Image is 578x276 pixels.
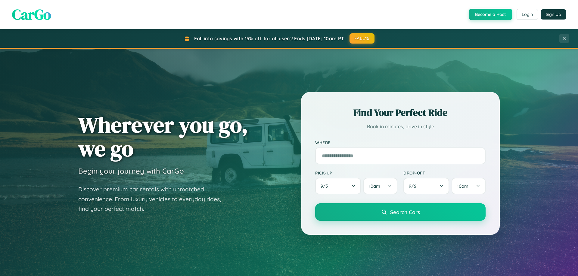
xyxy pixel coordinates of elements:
[78,113,248,160] h1: Wherever you go, we go
[517,9,538,20] button: Login
[541,9,566,20] button: Sign Up
[452,178,486,194] button: 10am
[194,35,345,41] span: Fall into savings with 15% off for all users! Ends [DATE] 10am PT.
[315,170,397,175] label: Pick-up
[315,140,486,145] label: Where
[315,178,361,194] button: 9/5
[315,203,486,221] button: Search Cars
[403,170,486,175] label: Drop-off
[315,122,486,131] p: Book in minutes, drive in style
[12,5,51,24] span: CarGo
[321,183,331,189] span: 9 / 5
[78,184,229,214] p: Discover premium car rentals with unmatched convenience. From luxury vehicles to everyday rides, ...
[369,183,380,189] span: 10am
[409,183,419,189] span: 9 / 6
[390,209,420,215] span: Search Cars
[78,166,184,175] h3: Begin your journey with CarGo
[457,183,468,189] span: 10am
[350,33,375,44] button: FALL15
[315,106,486,119] h2: Find Your Perfect Ride
[403,178,449,194] button: 9/6
[469,9,512,20] button: Become a Host
[363,178,397,194] button: 10am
